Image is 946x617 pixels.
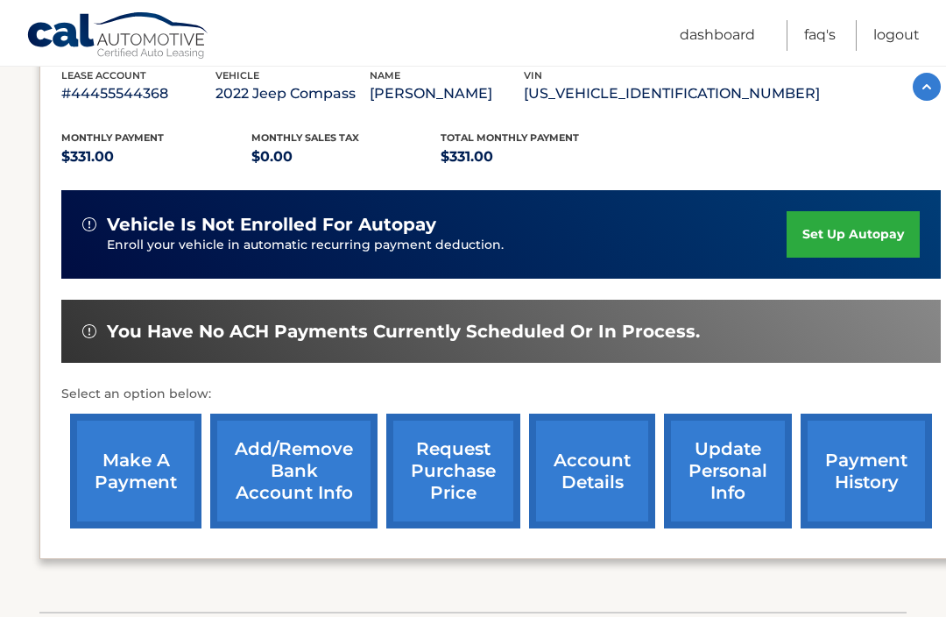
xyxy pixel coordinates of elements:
span: vin [524,69,542,82]
a: Dashboard [680,20,755,51]
a: Logout [873,20,920,51]
a: account details [529,414,655,528]
p: $0.00 [251,145,441,169]
p: $331.00 [441,145,631,169]
p: [US_VEHICLE_IDENTIFICATION_NUMBER] [524,82,820,106]
span: Total Monthly Payment [441,131,579,144]
p: Enroll your vehicle in automatic recurring payment deduction. [107,236,787,255]
a: make a payment [70,414,201,528]
a: FAQ's [804,20,836,51]
img: alert-white.svg [82,324,96,338]
p: 2022 Jeep Compass [215,82,370,106]
p: [PERSON_NAME] [370,82,524,106]
span: vehicle [215,69,259,82]
img: alert-white.svg [82,217,96,231]
p: #44455544368 [61,82,215,106]
img: accordion-active.svg [913,73,941,101]
a: request purchase price [386,414,520,528]
a: update personal info [664,414,792,528]
p: Select an option below: [61,384,941,405]
span: lease account [61,69,146,82]
span: Monthly sales Tax [251,131,359,144]
span: You have no ACH payments currently scheduled or in process. [107,321,700,343]
a: Add/Remove bank account info [210,414,378,528]
a: Cal Automotive [26,11,210,62]
span: vehicle is not enrolled for autopay [107,214,436,236]
p: $331.00 [61,145,251,169]
span: Monthly Payment [61,131,164,144]
a: set up autopay [787,211,920,258]
span: name [370,69,400,82]
a: payment history [801,414,932,528]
